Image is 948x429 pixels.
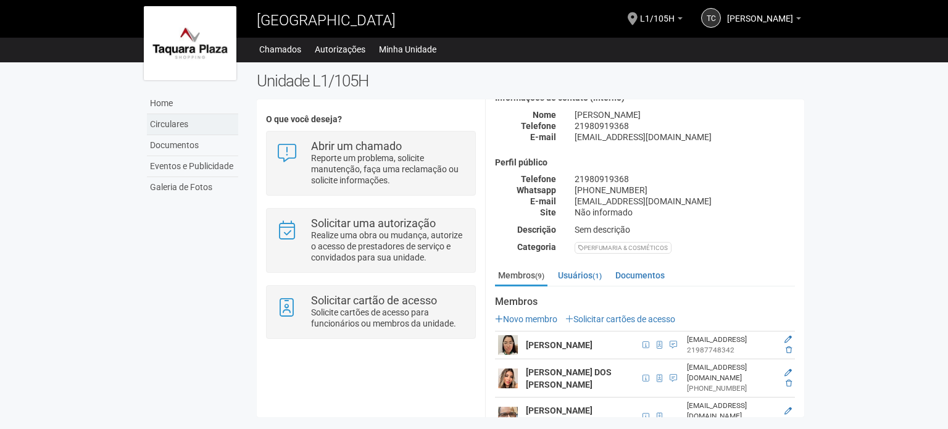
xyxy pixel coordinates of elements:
a: Excluir membro [786,379,792,388]
p: Solicite cartões de acesso para funcionários ou membros da unidade. [311,307,466,329]
a: Abrir um chamado Reporte um problema, solicite manutenção, faça uma reclamação ou solicite inform... [276,141,465,186]
div: Sem descrição [565,224,804,235]
h4: O que você deseja? [266,115,475,124]
a: Editar membro [784,335,792,344]
div: [EMAIL_ADDRESS] [687,335,774,345]
strong: Descrição [517,225,556,235]
a: Circulares [147,114,238,135]
a: Editar membro [784,407,792,415]
strong: Whatsapp [517,185,556,195]
div: [EMAIL_ADDRESS][DOMAIN_NAME] [565,131,804,143]
span: TÂNIA CRISTINA DA COSTA [727,2,793,23]
div: [EMAIL_ADDRESS][DOMAIN_NAME] [687,362,774,383]
div: PERFUMARIA & COSMÉTICOS [575,242,671,254]
div: [PHONE_NUMBER] [565,185,804,196]
img: user.png [498,407,518,427]
div: [PERSON_NAME] [565,109,804,120]
img: user.png [498,369,518,388]
a: Chamados [259,41,301,58]
strong: Telefone [521,121,556,131]
a: Membros(9) [495,266,547,286]
a: Eventos e Publicidade [147,156,238,177]
strong: Membros [495,296,795,307]
p: Reporte um problema, solicite manutenção, faça uma reclamação ou solicite informações. [311,152,466,186]
a: Excluir membro [786,417,792,426]
a: Solicitar cartão de acesso Solicite cartões de acesso para funcionários ou membros da unidade. [276,295,465,329]
a: Editar membro [784,369,792,377]
a: Solicitar cartões de acesso [565,314,675,324]
img: user.png [498,335,518,355]
h4: Perfil público [495,158,795,167]
span: L1/105H [640,2,675,23]
div: [EMAIL_ADDRESS][DOMAIN_NAME] [565,196,804,207]
strong: Telefone [521,174,556,184]
small: (1) [592,272,602,280]
strong: [PERSON_NAME] [526,340,592,350]
a: Minha Unidade [379,41,436,58]
div: [PHONE_NUMBER] [687,383,774,394]
small: (9) [535,272,544,280]
a: TC [701,8,721,28]
a: Documentos [612,266,668,285]
img: logo.jpg [144,6,236,80]
strong: [PERSON_NAME] DOS [PERSON_NAME] [526,367,612,389]
strong: [PERSON_NAME] [PERSON_NAME] [526,406,592,428]
div: 21980919368 [565,173,804,185]
h2: Unidade L1/105H [257,72,804,90]
a: Autorizações [315,41,365,58]
strong: Abrir um chamado [311,140,402,152]
p: Realize uma obra ou mudança, autorize o acesso de prestadores de serviço e convidados para sua un... [311,230,466,263]
a: Home [147,93,238,114]
a: Galeria de Fotos [147,177,238,198]
a: Usuários(1) [555,266,605,285]
strong: Nome [533,110,556,120]
a: Novo membro [495,314,557,324]
strong: Categoria [517,242,556,252]
div: [EMAIL_ADDRESS][DOMAIN_NAME] [687,401,774,422]
div: 21987748342 [687,345,774,356]
a: [PERSON_NAME] [727,15,801,25]
span: [GEOGRAPHIC_DATA] [257,12,396,29]
strong: E-mail [530,196,556,206]
a: Excluir membro [786,346,792,354]
strong: Site [540,207,556,217]
div: 21980919368 [565,120,804,131]
a: Documentos [147,135,238,156]
strong: E-mail [530,132,556,142]
div: Não informado [565,207,804,218]
strong: Solicitar uma autorização [311,217,436,230]
a: L1/105H [640,15,683,25]
a: Solicitar uma autorização Realize uma obra ou mudança, autorize o acesso de prestadores de serviç... [276,218,465,263]
strong: Solicitar cartão de acesso [311,294,437,307]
